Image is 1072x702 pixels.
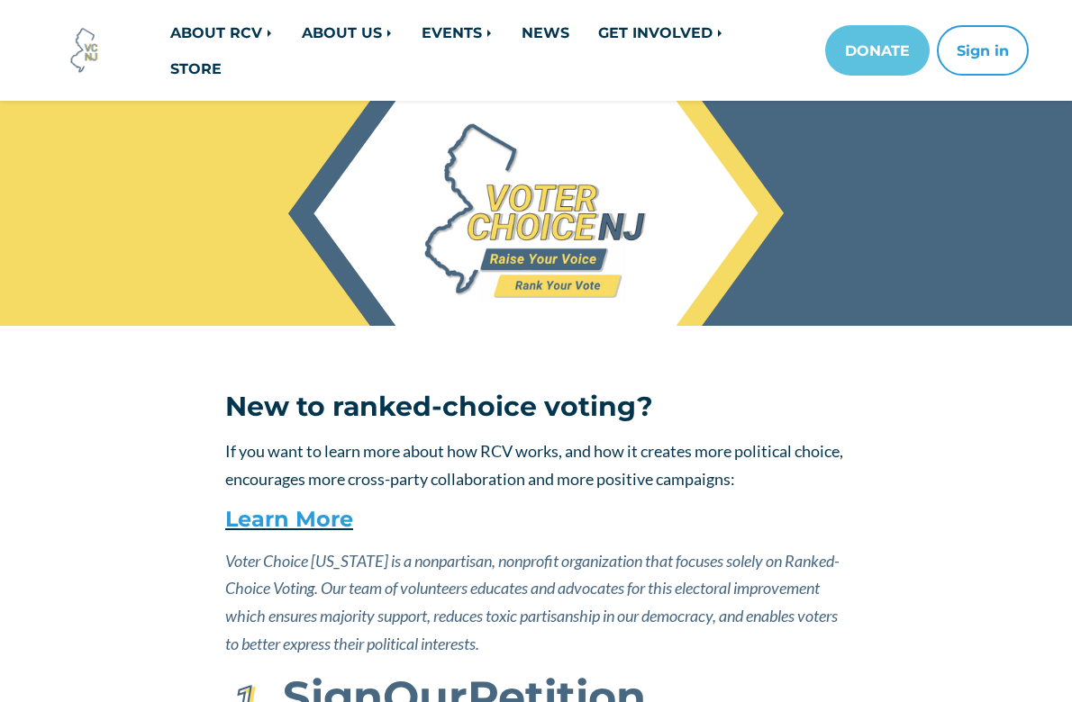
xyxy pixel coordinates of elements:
a: ABOUT US [287,14,407,50]
h3: New to ranked-choice voting? [225,391,847,423]
em: Voter Choice [US_STATE] is a nonpartisan, nonprofit organization that focuses solely on Ranked-Ch... [225,551,840,653]
img: Voter Choice NJ [60,26,109,75]
button: Sign in or sign up [937,25,1029,76]
a: ABOUT RCV [156,14,287,50]
a: Learn More [225,506,353,532]
a: DONATE [825,25,930,76]
nav: Main navigation [156,14,1026,86]
a: NEWS [507,14,584,50]
a: EVENTS [407,14,507,50]
a: GET INVOLVED [584,14,738,50]
p: If you want to learn more about how RCV works, and how it creates more political choice, encourag... [225,437,847,492]
a: STORE [156,50,236,86]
